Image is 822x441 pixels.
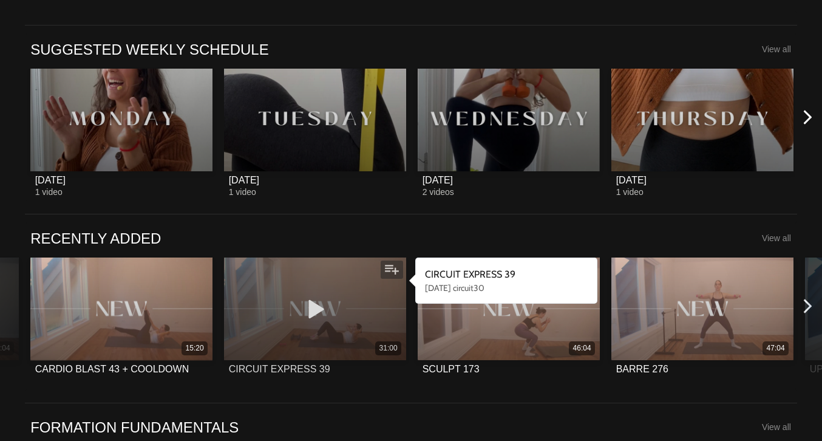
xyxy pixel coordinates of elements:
[616,174,647,186] div: [DATE]
[767,343,785,354] div: 47:04
[616,187,644,197] span: 1 video
[186,343,204,354] div: 15:20
[35,174,66,186] div: [DATE]
[30,418,239,437] a: FORMATION FUNDAMENTALS
[229,363,330,375] div: CIRCUIT EXPRESS 39
[35,363,189,375] div: CARDIO BLAST 43 + COOLDOWN
[30,40,269,59] a: SUGGESTED WEEKLY SCHEDULE
[224,69,406,197] a: TUESDAY[DATE]1 video
[611,258,793,386] a: BARRE 27647:04BARRE 276
[229,174,259,186] div: [DATE]
[379,343,398,354] div: 31:00
[423,187,454,197] span: 2 videos
[224,258,406,386] a: CIRCUIT EXPRESS 3931:00CIRCUIT EXPRESS 39
[573,343,591,354] div: 46:04
[30,229,161,248] a: RECENTLY ADDED
[30,258,212,386] a: CARDIO BLAST 43 + COOLDOWN15:20CARDIO BLAST 43 + COOLDOWN
[762,233,791,243] a: View all
[381,261,403,279] button: Add to my list
[425,282,588,294] div: [DATE] circuit30
[229,187,256,197] span: 1 video
[616,363,668,375] div: BARRE 276
[30,69,212,197] a: MONDAY[DATE]1 video
[423,174,453,186] div: [DATE]
[35,187,63,197] span: 1 video
[425,268,515,280] strong: CIRCUIT EXPRESS 39
[762,44,791,54] a: View all
[418,69,600,197] a: WEDNESDAY[DATE]2 videos
[762,422,791,432] a: View all
[418,258,600,386] a: SCULPT 17346:04SCULPT 173
[611,69,793,197] a: THURSDAY[DATE]1 video
[423,363,480,375] div: SCULPT 173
